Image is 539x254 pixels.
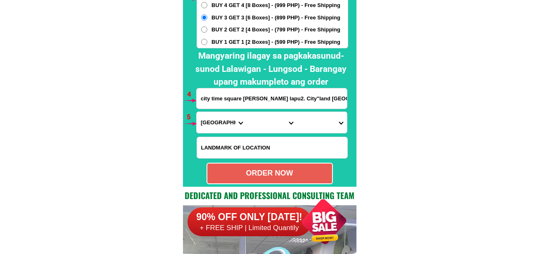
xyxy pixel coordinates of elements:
[187,112,196,123] h6: 5
[197,137,347,158] input: Input LANDMARKOFLOCATION
[201,14,207,21] input: BUY 3 GET 3 [6 Boxes] - (899 PHP) - Free Shipping
[297,112,347,133] select: Select commune
[197,88,347,109] input: Input address
[207,168,332,179] div: ORDER NOW
[201,2,207,8] input: BUY 4 GET 4 [8 Boxes] - (999 PHP) - Free Shipping
[190,50,352,89] h2: Mangyaring ilagay sa pagkakasunud-sunod Lalawigan - Lungsod - Barangay upang makumpleto ang order
[197,112,247,133] select: Select province
[247,112,297,133] select: Select district
[188,223,311,233] h6: + FREE SHIP | Limited Quantily
[211,1,340,9] span: BUY 4 GET 4 [8 Boxes] - (999 PHP) - Free Shipping
[211,26,340,34] span: BUY 2 GET 2 [4 Boxes] - (799 PHP) - Free Shipping
[183,189,356,202] h2: Dedicated and professional consulting team
[211,38,340,46] span: BUY 1 GET 1 [2 Boxes] - (599 PHP) - Free Shipping
[188,211,311,223] h6: 90% OFF ONLY [DATE]!
[187,89,197,100] h6: 4
[201,39,207,45] input: BUY 1 GET 1 [2 Boxes] - (599 PHP) - Free Shipping
[201,26,207,33] input: BUY 2 GET 2 [4 Boxes] - (799 PHP) - Free Shipping
[211,14,340,22] span: BUY 3 GET 3 [6 Boxes] - (899 PHP) - Free Shipping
